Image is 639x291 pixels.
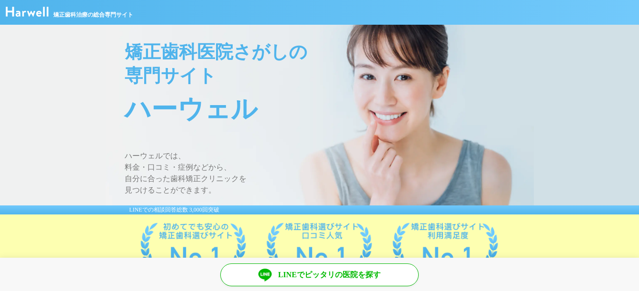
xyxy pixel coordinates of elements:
img: ハーウェル [6,7,49,17]
span: 見つけることができます。 [125,184,534,196]
span: ハーウェル [125,87,534,131]
a: LINEでピッタリの医院を探す [220,263,419,286]
span: ハーウェルでは、 [125,150,534,162]
a: ハーウェル [6,10,49,18]
span: 専門サイト [125,64,534,87]
span: 自分に合った歯科矯正クリニックを [125,173,534,184]
span: 矯正歯科治療の総合専門サイト [53,10,133,19]
div: LINEでの相談回答総数 3,000回突破 [106,205,534,214]
span: 料金・口コミ・症例などから、 [125,162,534,173]
span: 矯正歯科医院さがしの [125,40,534,64]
